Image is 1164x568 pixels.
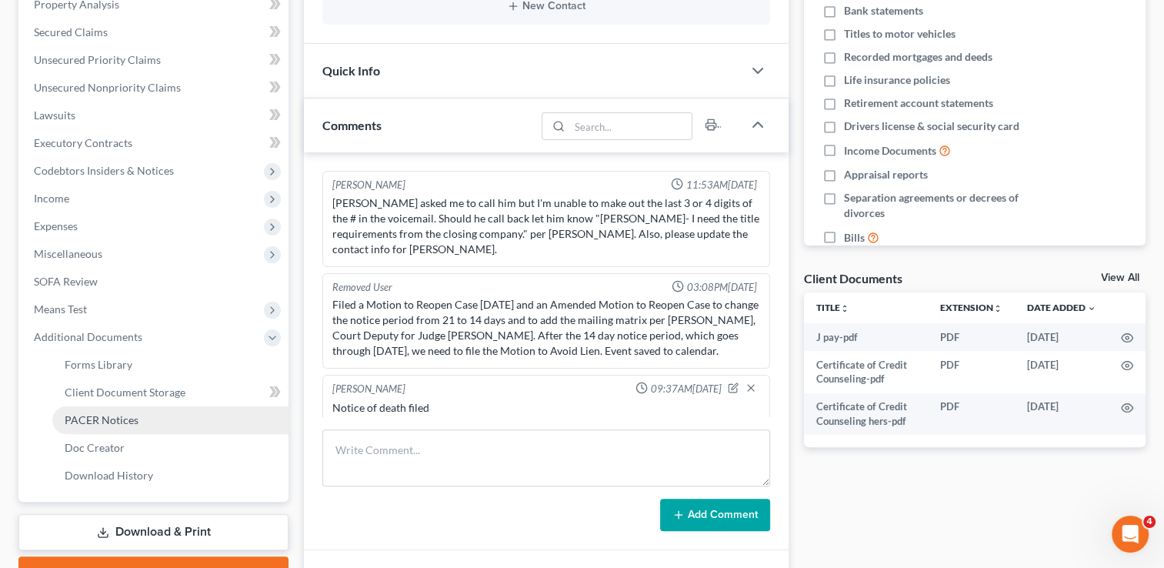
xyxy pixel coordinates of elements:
td: Certificate of Credit Counseling-pdf [804,351,928,393]
i: expand_more [1087,304,1096,313]
div: Notice of death filed [332,400,760,416]
span: Executory Contracts [34,136,132,149]
a: Download & Print [18,514,288,550]
a: SOFA Review [22,268,288,296]
input: Search... [569,113,692,139]
span: Miscellaneous [34,247,102,260]
a: PACER Notices [52,406,288,434]
div: Filed a Motion to Reopen Case [DATE] and an Amended Motion to Reopen Case to change the notice pe... [332,297,760,359]
span: SOFA Review [34,275,98,288]
td: PDF [928,323,1015,351]
div: [PERSON_NAME] asked me to call him but I'm unable to make out the last 3 or 4 digits of the # in ... [332,195,760,257]
span: Appraisal reports [844,167,928,182]
i: unfold_more [840,304,849,313]
div: Client Documents [804,270,902,286]
span: Drivers license & social security card [844,119,1019,134]
div: [PERSON_NAME] [332,178,405,192]
a: Download History [52,462,288,489]
span: PACER Notices [65,413,138,426]
a: View All [1101,272,1139,283]
td: J pay-pdf [804,323,928,351]
span: Forms Library [65,358,132,371]
td: [DATE] [1015,393,1109,436]
span: Income Documents [844,143,936,159]
span: Life insurance policies [844,72,950,88]
span: Comments [322,118,382,132]
span: Quick Info [322,63,380,78]
span: 03:08PM[DATE] [687,280,757,295]
span: Recorded mortgages and deeds [844,49,992,65]
span: Codebtors Insiders & Notices [34,164,174,177]
a: Doc Creator [52,434,288,462]
span: Unsecured Priority Claims [34,53,161,66]
button: Add Comment [660,499,770,531]
a: Date Added expand_more [1027,302,1096,313]
td: [DATE] [1015,351,1109,393]
span: 09:37AM[DATE] [651,382,722,396]
a: Titleunfold_more [816,302,849,313]
a: Client Document Storage [52,379,288,406]
a: Extensionunfold_more [940,302,1002,313]
span: Titles to motor vehicles [844,26,956,42]
span: Lawsuits [34,109,75,122]
td: PDF [928,351,1015,393]
span: Retirement account statements [844,95,993,111]
span: Client Document Storage [65,386,185,399]
span: Additional Documents [34,330,142,343]
span: Download History [65,469,153,482]
span: 11:53AM[DATE] [686,178,757,192]
i: unfold_more [993,304,1002,313]
span: Doc Creator [65,441,125,454]
td: Certificate of Credit Counseling hers-pdf [804,393,928,436]
span: Income [34,192,69,205]
a: Unsecured Priority Claims [22,46,288,74]
td: [DATE] [1015,323,1109,351]
span: Unsecured Nonpriority Claims [34,81,181,94]
span: 4 [1143,516,1156,528]
div: Removed User [332,280,392,295]
a: Secured Claims [22,18,288,46]
a: Executory Contracts [22,129,288,157]
span: Secured Claims [34,25,108,38]
div: [PERSON_NAME] [332,382,405,397]
a: Unsecured Nonpriority Claims [22,74,288,102]
iframe: Intercom live chat [1112,516,1149,553]
a: Forms Library [52,351,288,379]
span: Expenses [34,219,78,232]
span: Means Test [34,302,87,316]
span: Separation agreements or decrees of divorces [844,190,1047,221]
td: PDF [928,393,1015,436]
a: Lawsuits [22,102,288,129]
span: Bills [844,230,865,246]
span: Bank statements [844,3,923,18]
